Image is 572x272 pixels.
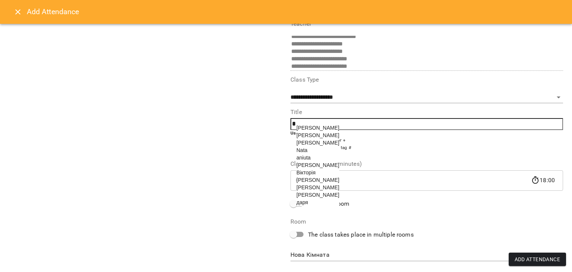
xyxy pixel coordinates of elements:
h6: Add Attendance [27,6,563,18]
button: Add Attendance [509,253,566,266]
button: Close [9,3,27,21]
span: [PERSON_NAME] [296,184,339,190]
span: даря [296,199,308,205]
label: Title [290,109,563,115]
label: Class Duration(in minutes) [290,161,563,167]
span: aniuta [296,155,311,161]
div: Нова Кімната [290,249,563,261]
span: [PERSON_NAME] [296,125,339,131]
b: Use @ + or # to [290,130,323,136]
span: Вікторія [296,170,315,175]
li: Add a client @ or + [305,137,563,144]
span: [PERSON_NAME] [296,192,339,198]
label: Teacher [290,21,563,27]
span: The class takes place in multiple rooms [308,230,414,239]
span: Nata [296,147,308,153]
li: Add clients with tag # [305,144,563,152]
label: Class Type [290,77,563,83]
span: [PERSON_NAME] [296,177,339,183]
label: Room [290,219,563,225]
span: [PERSON_NAME] [296,132,339,138]
span: [PERSON_NAME] [296,162,339,168]
span: Add Attendance [515,255,560,264]
span: [PERSON_NAME] [296,140,339,146]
